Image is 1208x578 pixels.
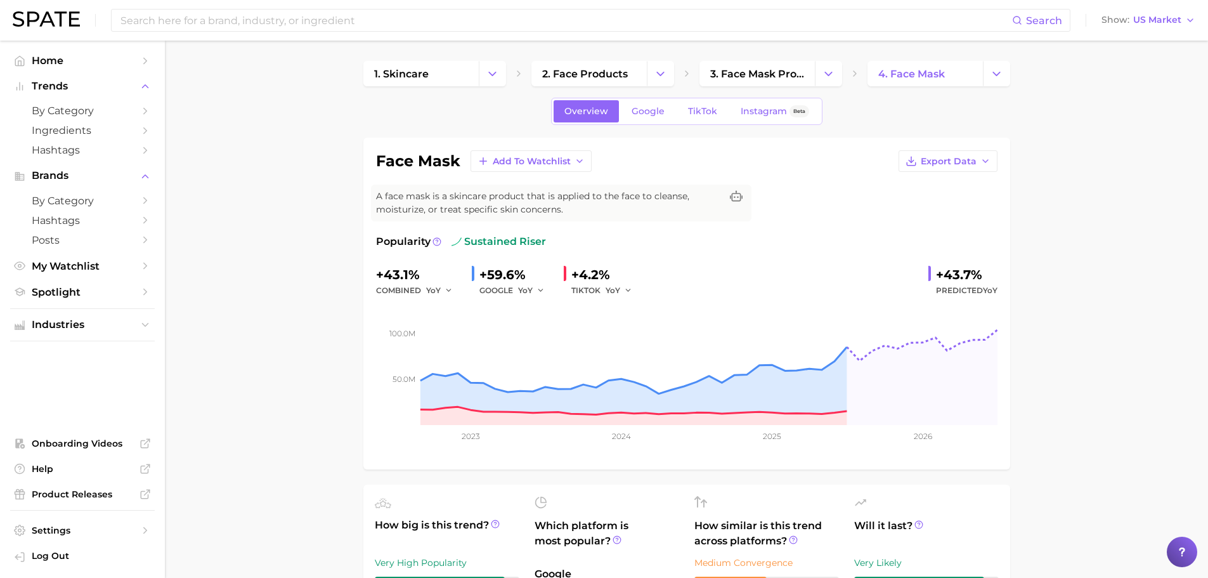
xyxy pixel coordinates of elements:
span: Posts [32,234,133,246]
a: Home [10,51,155,70]
span: Brands [32,170,133,181]
span: Help [32,463,133,475]
span: sustained riser [451,234,546,249]
a: Hashtags [10,211,155,230]
span: Spotlight [32,286,133,298]
div: combined [376,283,462,298]
span: A face mask is a skincare product that is applied to the face to cleanse, moisturize, or treat sp... [376,190,721,216]
button: YoY [518,283,545,298]
a: Overview [554,100,619,122]
span: TikTok [688,106,717,117]
a: 1. skincare [363,61,479,86]
div: +43.1% [376,265,462,285]
div: +59.6% [479,265,554,285]
span: Add to Watchlist [493,156,571,167]
button: YoY [606,283,633,298]
span: Overview [564,106,608,117]
span: Export Data [921,156,977,167]
tspan: 2023 [461,431,479,441]
a: Posts [10,230,155,250]
a: 3. face mask products [699,61,815,86]
a: 2. face products [531,61,647,86]
span: Hashtags [32,214,133,227]
span: Trends [32,81,133,92]
button: ShowUS Market [1098,12,1198,29]
span: How similar is this trend across platforms? [694,518,839,549]
span: Onboarding Videos [32,438,133,449]
span: YoY [606,285,620,296]
div: TIKTOK [571,283,641,298]
span: 3. face mask products [710,68,804,80]
a: Ingredients [10,121,155,140]
div: +4.2% [571,265,641,285]
div: Very Likely [854,555,999,570]
div: Very High Popularity [375,555,519,570]
span: Hashtags [32,144,133,156]
a: Spotlight [10,282,155,302]
div: GOOGLE [479,283,554,298]
input: Search here for a brand, industry, or ingredient [119,10,1012,31]
a: InstagramBeta [730,100,820,122]
span: Home [32,55,133,67]
span: YoY [518,285,533,296]
span: by Category [32,105,133,117]
span: 1. skincare [374,68,429,80]
span: Log Out [32,550,145,562]
span: Industries [32,319,133,331]
span: Predicted [936,283,997,298]
span: Popularity [376,234,431,249]
span: 2. face products [542,68,628,80]
span: Product Releases [32,489,133,500]
span: YoY [983,286,997,295]
button: YoY [426,283,453,298]
a: Settings [10,521,155,540]
a: My Watchlist [10,256,155,276]
span: US Market [1133,16,1181,23]
span: Show [1101,16,1129,23]
button: Change Category [815,61,842,86]
button: Add to Watchlist [471,150,592,172]
div: +43.7% [936,265,997,285]
div: Medium Convergence [694,555,839,570]
span: My Watchlist [32,260,133,272]
a: by Category [10,191,155,211]
a: 4. face mask [867,61,983,86]
tspan: 2024 [611,431,630,441]
a: Hashtags [10,140,155,160]
h1: face mask [376,154,460,169]
span: 4. face mask [878,68,945,80]
button: Brands [10,166,155,185]
span: Instagram [741,106,787,117]
img: SPATE [13,11,80,27]
span: How big is this trend? [375,518,519,549]
span: Beta [793,106,805,117]
span: Ingredients [32,124,133,136]
button: Trends [10,77,155,96]
a: Log out. Currently logged in with e-mail ltal@gattefossecorp.com. [10,546,155,568]
span: Google [632,106,665,117]
span: by Category [32,195,133,207]
tspan: 2026 [913,431,932,441]
span: YoY [426,285,441,296]
button: Change Category [647,61,674,86]
button: Change Category [983,61,1010,86]
a: Onboarding Videos [10,434,155,453]
button: Change Category [479,61,506,86]
button: Industries [10,315,155,334]
span: Settings [32,525,133,536]
a: Product Releases [10,485,155,504]
a: Google [621,100,675,122]
span: Will it last? [854,518,999,549]
span: Which platform is most popular? [535,518,679,560]
span: Search [1026,15,1062,27]
button: Export Data [899,150,997,172]
a: by Category [10,101,155,121]
a: TikTok [677,100,728,122]
img: sustained riser [451,237,462,247]
a: Help [10,459,155,478]
tspan: 2025 [763,431,781,441]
